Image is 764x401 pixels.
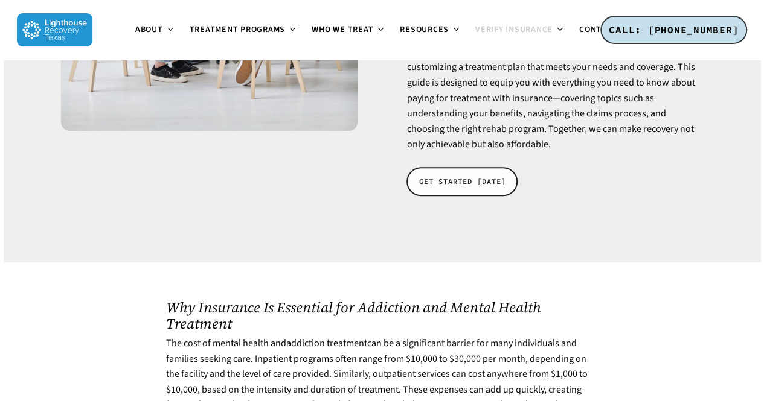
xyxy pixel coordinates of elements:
a: CALL: [PHONE_NUMBER] [600,16,747,45]
span: Who We Treat [312,24,373,36]
span: CALL: [PHONE_NUMBER] [609,24,739,36]
img: Lighthouse Recovery Texas [17,13,92,46]
a: Resources [393,25,468,35]
a: About [128,25,182,35]
span: Why Insurance Is Essential for Addiction and Mental Health Treatment [166,297,541,333]
span: Resources [400,24,449,36]
a: GET STARTED [DATE] [406,167,518,196]
span: Treatment Programs [190,24,286,36]
span: Contact [579,24,617,36]
a: Contact [572,25,636,35]
a: Who We Treat [304,25,393,35]
a: Verify Insurance [468,25,572,35]
a: addiction treatment [286,336,367,350]
a: Treatment Programs [182,25,305,35]
span: Verify Insurance [475,24,553,36]
span: GET STARTED [DATE] [419,175,506,188]
span: About [135,24,163,36]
